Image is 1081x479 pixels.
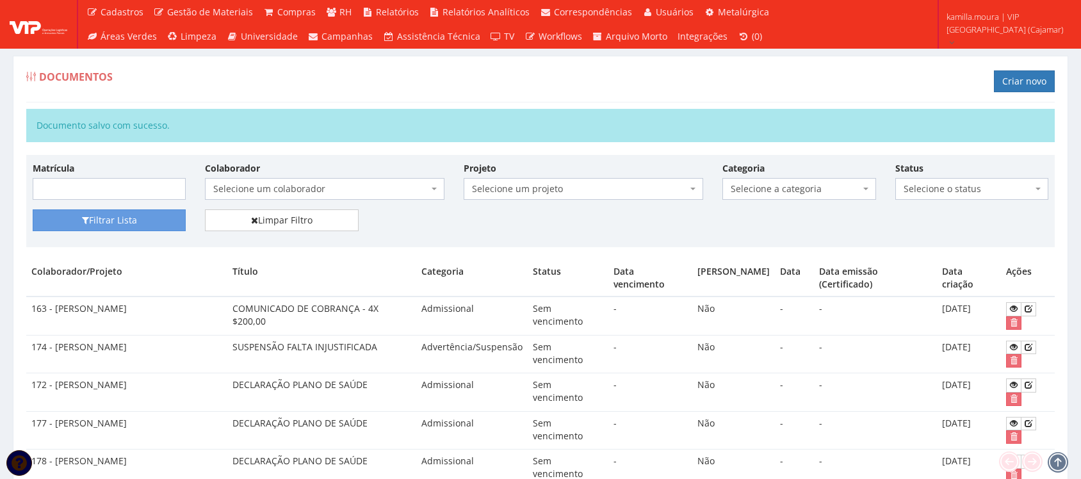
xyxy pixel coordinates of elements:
a: Integrações [672,24,733,49]
td: Não [692,373,775,412]
span: Selecione a categoria [722,178,875,200]
span: Assistência Técnica [397,30,480,42]
td: COMUNICADO DE COBRANÇA - 4X $200,00 [227,296,416,335]
img: logo [10,15,67,34]
span: Selecione a categoria [731,183,859,195]
td: Sem vencimento [528,373,608,412]
td: - [814,296,937,335]
span: Selecione um colaborador [205,178,444,200]
span: Limpeza [181,30,216,42]
th: Título [227,260,416,296]
td: 172 - [PERSON_NAME] [26,373,227,412]
button: Filtrar Lista [33,209,186,231]
a: Limpar Filtro [205,209,358,231]
th: Data criação [937,260,1001,296]
td: Admissional [416,373,528,412]
span: Campanhas [321,30,373,42]
span: Compras [277,6,316,18]
span: Usuários [656,6,694,18]
td: Sem vencimento [528,296,608,335]
td: - [608,373,692,412]
a: Workflows [519,24,587,49]
td: SUSPENSÃO FALTA INJUSTIFICADA [227,335,416,373]
span: Áreas Verdes [101,30,157,42]
span: kamilla.moura | VIP [GEOGRAPHIC_DATA] (Cajamar) [947,10,1064,36]
th: Ações [1001,260,1055,296]
td: - [608,335,692,373]
a: Áreas Verdes [81,24,162,49]
td: Admissional [416,411,528,450]
td: - [775,296,814,335]
label: Matrícula [33,162,74,175]
label: Status [895,162,923,175]
label: Categoria [722,162,765,175]
a: Limpeza [162,24,222,49]
a: Criar novo [994,70,1055,92]
td: - [775,411,814,450]
th: Data vencimento [608,260,692,296]
td: Sem vencimento [528,335,608,373]
a: Campanhas [303,24,378,49]
td: 163 - [PERSON_NAME] [26,296,227,335]
span: Relatórios [376,6,419,18]
td: Não [692,335,775,373]
span: Arquivo Morto [606,30,667,42]
td: Não [692,411,775,450]
span: Selecione o status [904,183,1032,195]
th: Categoria [416,260,528,296]
td: - [775,373,814,412]
td: Sem vencimento [528,411,608,450]
a: Universidade [222,24,303,49]
a: TV [485,24,520,49]
span: Documentos [39,70,113,84]
th: Data [775,260,814,296]
span: RH [339,6,352,18]
span: Selecione o status [895,178,1048,200]
span: Gestão de Materiais [167,6,253,18]
span: Correspondências [554,6,632,18]
td: Não [692,296,775,335]
th: Colaborador/Projeto [26,260,227,296]
span: (0) [752,30,762,42]
td: - [775,335,814,373]
label: Projeto [464,162,496,175]
td: Admissional [416,296,528,335]
span: Workflows [539,30,582,42]
div: Documento salvo com sucesso. [26,109,1055,142]
span: Relatórios Analíticos [443,6,530,18]
td: 177 - [PERSON_NAME] [26,411,227,450]
td: [DATE] [937,335,1001,373]
span: Integrações [678,30,727,42]
td: DECLARAÇÃO PLANO DE SAÚDE [227,411,416,450]
th: Status [528,260,608,296]
span: Selecione um projeto [464,178,703,200]
a: (0) [733,24,767,49]
td: DECLARAÇÃO PLANO DE SAÚDE [227,373,416,412]
span: TV [504,30,514,42]
span: Selecione um projeto [472,183,687,195]
td: - [608,411,692,450]
a: Assistência Técnica [378,24,485,49]
td: - [814,373,937,412]
label: Colaborador [205,162,260,175]
th: Data emissão (Certificado) [814,260,937,296]
td: [DATE] [937,411,1001,450]
span: Universidade [241,30,298,42]
span: Cadastros [101,6,143,18]
td: [DATE] [937,296,1001,335]
th: [PERSON_NAME] [692,260,775,296]
td: Advertência/Suspensão [416,335,528,373]
td: - [814,411,937,450]
span: Metalúrgica [718,6,769,18]
td: 174 - [PERSON_NAME] [26,335,227,373]
td: - [814,335,937,373]
td: [DATE] [937,373,1001,412]
td: - [608,296,692,335]
span: Selecione um colaborador [213,183,428,195]
a: Arquivo Morto [587,24,673,49]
